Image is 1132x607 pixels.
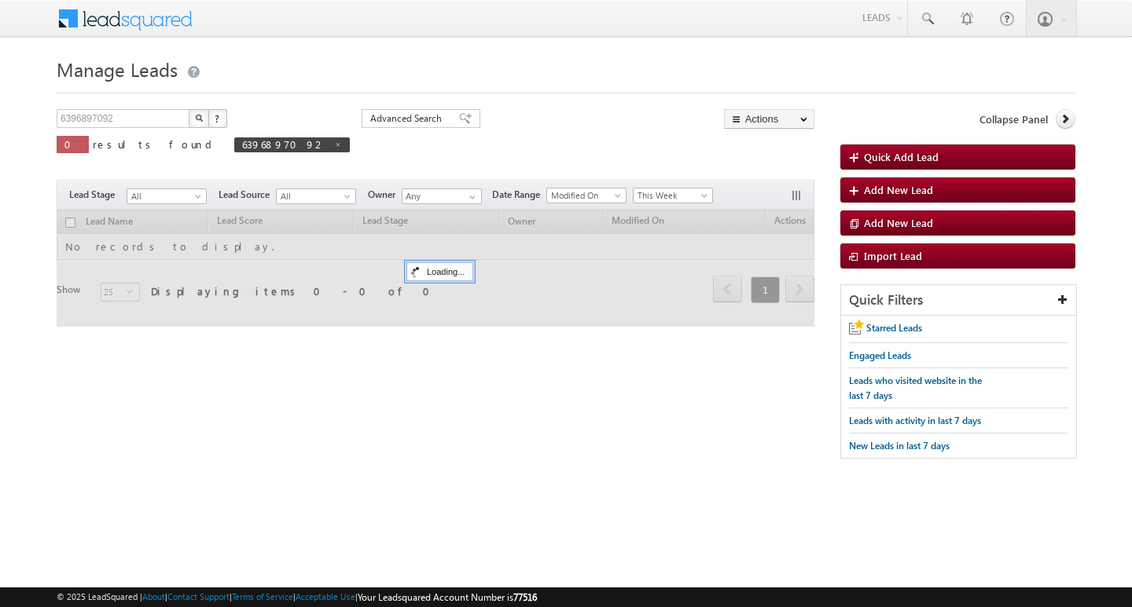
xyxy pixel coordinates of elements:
[633,188,713,203] a: This Week
[57,590,537,605] span: © 2025 LeadSquared | | | | |
[232,591,293,602] a: Terms of Service
[864,216,933,229] span: Add New Lead
[215,112,222,125] span: ?
[634,188,708,203] span: This Week
[69,188,127,202] span: Lead Stage
[208,109,227,128] button: ?
[219,188,276,202] span: Lead Source
[277,189,351,203] span: All
[93,137,218,151] span: results found
[849,440,950,452] span: New Leads in last 7 days
[866,322,922,334] span: Starred Leads
[849,349,911,361] span: Engaged Leads
[296,591,355,602] a: Acceptable Use
[546,188,627,203] a: Modified On
[64,137,81,151] span: 0
[849,375,982,401] span: Leads who visited website in the last 7 days
[513,591,537,603] span: 77516
[242,137,326,151] span: 6396897092
[276,188,356,204] a: All
[57,57,178,82] span: Manage Leads
[864,150,939,163] span: Quick Add Lead
[849,415,981,426] span: Leads with activity in last 7 days
[368,188,402,202] span: Owner
[406,262,473,281] div: Loading...
[127,189,202,203] span: All
[724,109,814,129] button: Actions
[402,188,482,204] input: Type to Search
[841,285,1076,316] div: Quick Filters
[358,591,537,603] span: Your Leadsquared Account Number is
[864,249,922,262] span: Import Lead
[492,188,546,202] span: Date Range
[547,188,622,203] span: Modified On
[370,112,447,126] span: Advanced Search
[167,591,230,602] a: Contact Support
[127,188,207,204] a: All
[142,591,165,602] a: About
[979,112,1048,126] span: Collapse Panel
[461,189,480,205] a: Show All Items
[195,114,203,122] img: Search
[864,183,933,196] span: Add New Lead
